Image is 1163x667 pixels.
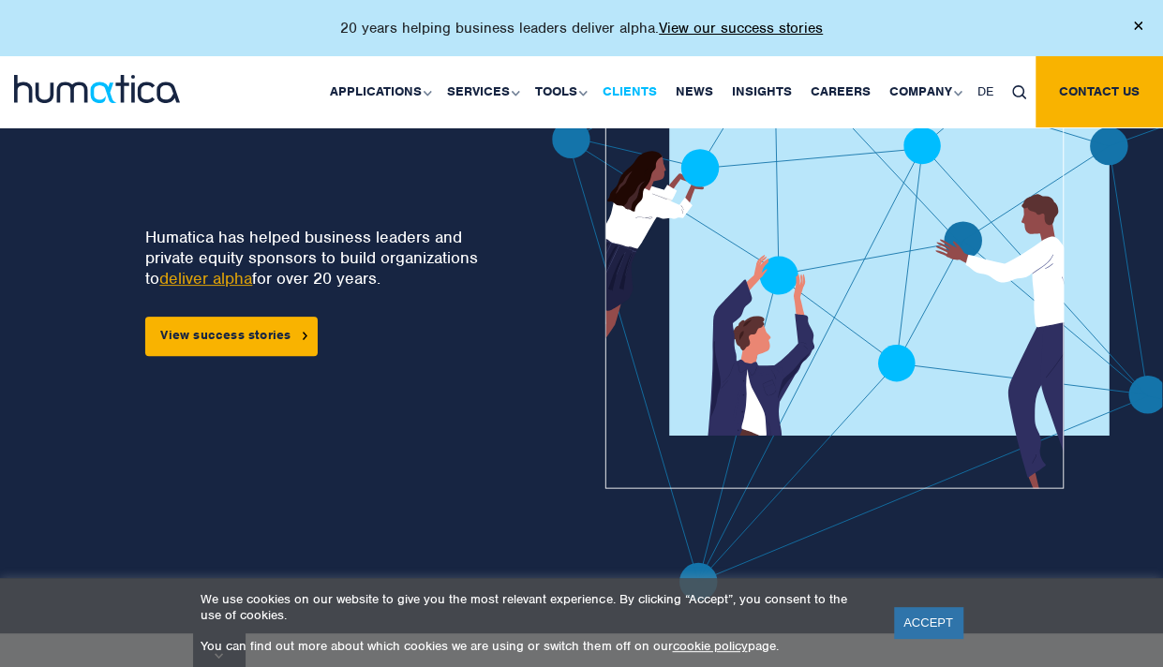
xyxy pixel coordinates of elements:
a: View our success stories [659,19,823,37]
a: News [666,56,723,127]
img: search_icon [1012,85,1026,99]
p: You can find out more about which cookies we are using or switch them off on our page. [201,638,871,654]
img: arrowicon [302,332,307,340]
a: cookie policy [672,638,747,654]
a: deliver alpha [159,268,252,289]
a: Tools [526,56,593,127]
p: We use cookies on our website to give you the most relevant experience. By clicking “Accept”, you... [201,591,871,623]
a: Company [880,56,968,127]
a: DE [968,56,1003,127]
p: 20 years helping business leaders deliver alpha. [340,19,823,37]
a: Services [438,56,526,127]
p: Humatica has helped business leaders and private equity sponsors to build organizations to for ov... [145,227,484,289]
a: ACCEPT [894,607,962,638]
a: Careers [801,56,880,127]
a: View success stories [145,317,318,356]
img: logo [14,75,180,103]
a: Contact us [1036,56,1163,127]
a: Clients [593,56,666,127]
span: DE [977,83,993,99]
a: Applications [321,56,438,127]
a: Insights [723,56,801,127]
